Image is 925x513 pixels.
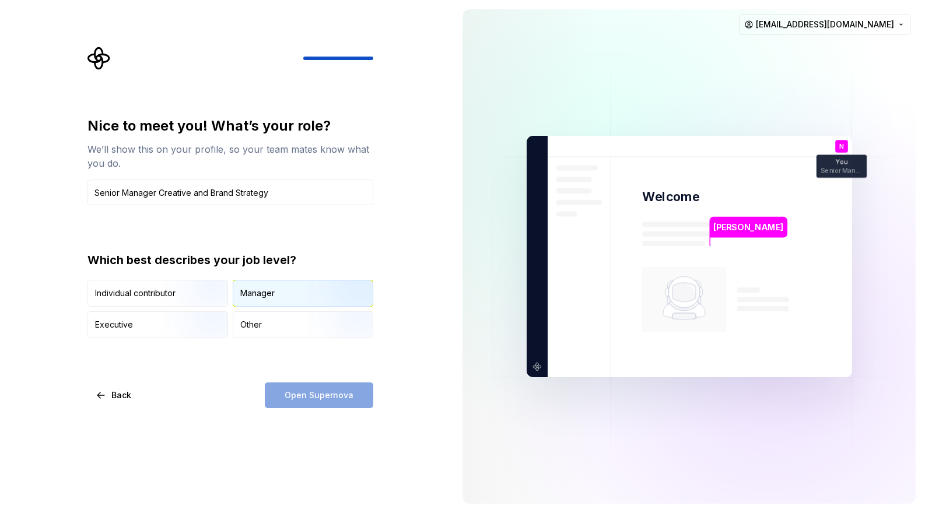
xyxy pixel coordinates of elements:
[87,47,111,70] svg: Supernova Logo
[240,287,275,299] div: Manager
[87,142,373,170] div: We’ll show this on your profile, so your team mates know what you do.
[87,252,373,268] div: Which best describes your job level?
[839,143,843,150] p: N
[87,382,141,408] button: Back
[95,287,176,299] div: Individual contributor
[739,14,911,35] button: [EMAIL_ADDRESS][DOMAIN_NAME]
[713,221,783,234] p: [PERSON_NAME]
[87,180,373,205] input: Job title
[836,159,847,166] p: You
[95,319,133,331] div: Executive
[821,167,863,174] p: Senior Manager Creative and Brand Strategy
[756,19,894,30] span: [EMAIL_ADDRESS][DOMAIN_NAME]
[87,117,373,135] div: Nice to meet you! What’s your role?
[642,188,699,205] p: Welcome
[240,319,262,331] div: Other
[111,389,131,401] span: Back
